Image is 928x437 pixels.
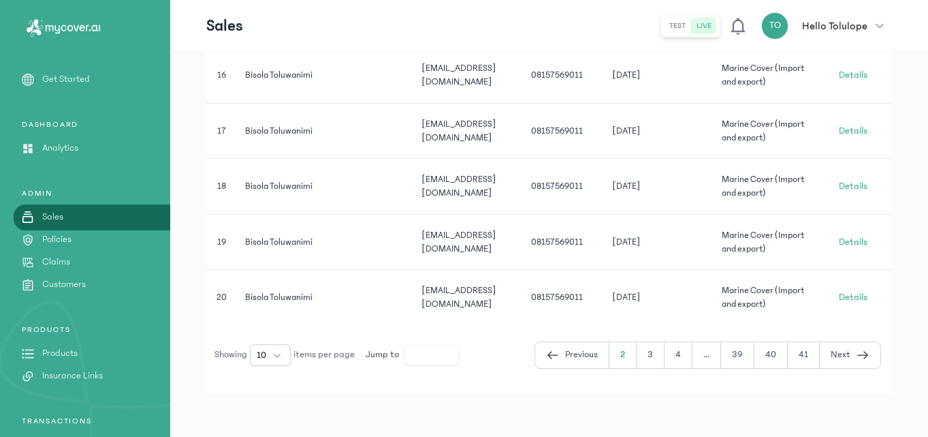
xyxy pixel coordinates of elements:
button: test [664,18,691,34]
button: Details [832,286,874,308]
button: 3 [637,342,665,368]
button: Details [832,231,874,253]
button: Next [820,342,880,368]
span: Details [839,290,867,304]
td: 08157569011 [523,214,605,270]
button: 4 [665,342,692,368]
td: Marine Cover (Import and export) [714,214,822,270]
p: Products [42,346,78,361]
td: Bisola Toluwanimi [237,103,414,159]
span: Details [839,124,867,138]
span: Showing [214,348,247,362]
td: Bisola Toluwanimi [237,48,414,104]
td: Bisola Toluwanimi [237,270,414,325]
td: 3 Months [822,159,904,215]
button: 40 [754,342,788,368]
p: Get Started [42,72,90,87]
button: 10 [250,344,291,366]
button: 41 [788,342,820,368]
td: [EMAIL_ADDRESS][DOMAIN_NAME] [414,214,523,270]
span: items per page [293,348,355,362]
button: Details [832,64,874,86]
p: Hello Tolulope [802,18,867,34]
td: [DATE] [605,48,714,104]
button: live [691,18,717,34]
td: [EMAIL_ADDRESS][DOMAIN_NAME] [414,159,523,215]
td: [DATE] [605,159,714,215]
td: 3 Months [822,103,904,159]
span: 19 [217,237,226,247]
td: Marine Cover (Import and export) [714,270,822,325]
td: Marine Cover (Import and export) [714,103,822,159]
p: Analytics [42,141,78,155]
span: 20 [217,292,227,302]
span: 18 [217,181,226,191]
td: [DATE] [605,214,714,270]
span: 17 [217,126,226,136]
td: 3 Months [822,214,904,270]
td: 3 Months [822,270,904,325]
button: Details [832,120,874,142]
button: Previous [535,342,609,368]
td: [DATE] [605,270,714,325]
td: [EMAIL_ADDRESS][DOMAIN_NAME] [414,270,523,325]
p: Customers [42,277,86,292]
td: 08157569011 [523,48,605,104]
td: Marine Cover (Import and export) [714,48,822,104]
p: Policies [42,232,71,247]
div: TO [761,12,788,40]
span: Details [839,68,867,82]
button: 39 [721,342,754,368]
span: Next [831,348,850,362]
td: Marine Cover (Import and export) [714,159,822,215]
button: TOHello Tolulope [761,12,892,40]
td: 08157569011 [523,270,605,325]
td: [EMAIL_ADDRESS][DOMAIN_NAME] [414,48,523,104]
td: Bisola Toluwanimi [237,159,414,215]
td: 08157569011 [523,159,605,215]
td: [EMAIL_ADDRESS][DOMAIN_NAME] [414,103,523,159]
button: Details [832,175,874,197]
td: [DATE] [605,103,714,159]
span: 16 [217,70,226,80]
span: 10 [257,348,266,362]
td: Bisola Toluwanimi [237,214,414,270]
p: Sales [42,210,63,224]
td: 3 Months [822,48,904,104]
p: Insurance Links [42,369,103,383]
p: Sales [206,15,243,37]
button: ... [692,342,721,368]
div: Jump to [366,346,459,365]
span: Previous [565,348,598,362]
span: Details [839,235,867,249]
td: 08157569011 [523,103,605,159]
span: Details [839,179,867,193]
p: Claims [42,255,70,269]
button: 2 [609,342,637,368]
